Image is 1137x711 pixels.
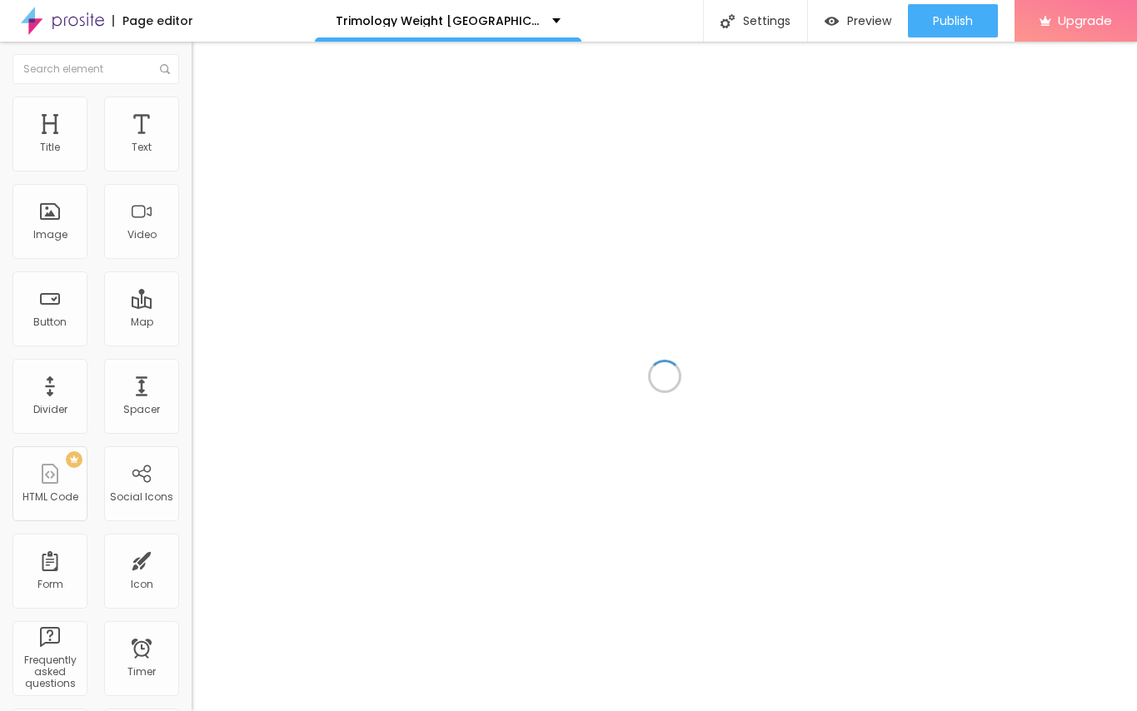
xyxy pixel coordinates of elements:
div: Icon [131,579,153,590]
div: Divider [33,404,67,415]
span: Preview [847,14,891,27]
img: view-1.svg [825,14,839,28]
div: Map [131,316,153,328]
input: Search element [12,54,179,84]
div: Social Icons [110,491,173,503]
img: Icone [160,64,170,74]
div: Text [132,142,152,153]
div: Video [127,229,157,241]
div: HTML Code [22,491,78,503]
div: Frequently asked questions [17,654,82,690]
span: Publish [933,14,973,27]
div: Title [40,142,60,153]
button: Preview [808,4,908,37]
div: Timer [127,666,156,678]
img: Icone [721,14,735,28]
div: Form [37,579,63,590]
button: Publish [908,4,998,37]
div: Spacer [123,404,160,415]
div: Button [33,316,67,328]
div: Page editor [112,15,193,27]
p: Trimology Weight [GEOGRAPHIC_DATA] [336,15,540,27]
span: Upgrade [1058,13,1112,27]
div: Image [33,229,67,241]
